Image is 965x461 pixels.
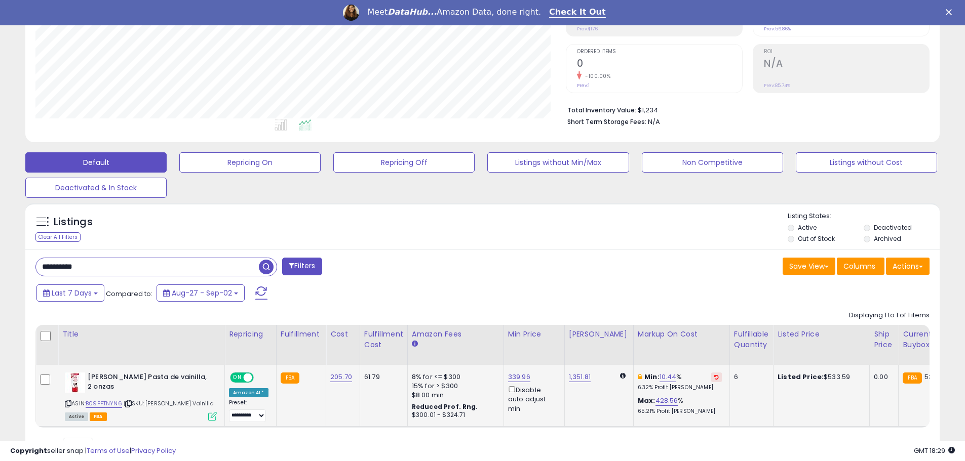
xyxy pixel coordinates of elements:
[567,103,922,115] li: $1,234
[849,311,930,320] div: Displaying 1 to 1 of 1 items
[798,234,835,243] label: Out of Stock
[644,372,660,382] b: Min:
[25,152,167,173] button: Default
[330,329,356,340] div: Cost
[642,152,783,173] button: Non Competitive
[764,49,929,55] span: ROI
[569,329,629,340] div: [PERSON_NAME]
[229,388,268,397] div: Amazon AI *
[10,446,47,455] strong: Copyright
[343,5,359,21] img: Profile image for Georgie
[412,402,478,411] b: Reduced Prof. Rng.
[508,372,530,382] a: 339.96
[86,399,122,408] a: B09PFTNYN6
[633,325,729,365] th: The percentage added to the cost of goods (COGS) that forms the calculator for Min & Max prices.
[412,372,496,382] div: 8% for <= $300
[90,412,107,421] span: FBA
[660,372,677,382] a: 10.44
[655,396,678,406] a: 428.56
[577,49,742,55] span: Ordered Items
[65,412,88,421] span: All listings currently available for purchase on Amazon
[364,329,403,350] div: Fulfillment Cost
[35,232,81,242] div: Clear All Filters
[508,329,560,340] div: Min Price
[577,58,742,71] h2: 0
[54,215,93,229] h5: Listings
[778,372,824,382] b: Listed Price:
[65,372,217,420] div: ASIN:
[924,372,947,382] span: 533.59
[412,340,418,349] small: Amazon Fees.
[330,372,352,382] a: 205.70
[764,58,929,71] h2: N/A
[638,396,655,405] b: Max:
[131,446,176,455] a: Privacy Policy
[62,329,220,340] div: Title
[364,372,400,382] div: 61.79
[783,258,835,275] button: Save View
[567,106,636,114] b: Total Inventory Value:
[172,288,232,298] span: Aug-27 - Sep-02
[567,117,646,126] b: Short Term Storage Fees:
[914,446,955,455] span: 2025-09-10 18:29 GMT
[582,72,610,80] small: -100.00%
[874,372,891,382] div: 0.00
[638,372,722,391] div: %
[281,372,299,384] small: FBA
[798,223,817,232] label: Active
[36,284,104,302] button: Last 7 Days
[903,372,921,384] small: FBA
[874,234,901,243] label: Archived
[638,408,722,415] p: 65.21% Profit [PERSON_NAME]
[577,82,590,89] small: Prev: 1
[65,372,85,393] img: 41DKZc-bG0L._SL40_.jpg
[124,399,214,407] span: | SKU: [PERSON_NAME] Vainilla
[886,258,930,275] button: Actions
[25,178,167,198] button: Deactivated & In Stock
[412,391,496,400] div: $8.00 min
[412,329,499,340] div: Amazon Fees
[508,384,557,413] div: Disable auto adjust min
[874,223,912,232] label: Deactivated
[788,212,940,221] p: Listing States:
[569,372,591,382] a: 1,351.81
[412,411,496,420] div: $300.01 - $324.71
[106,289,152,299] span: Compared to:
[87,446,130,455] a: Terms of Use
[10,446,176,456] div: seller snap | |
[577,26,598,32] small: Prev: $176
[229,329,272,340] div: Repricing
[179,152,321,173] button: Repricing On
[764,82,790,89] small: Prev: 85.74%
[549,7,606,18] a: Check It Out
[52,288,92,298] span: Last 7 Days
[412,382,496,391] div: 15% for > $300
[648,117,660,127] span: N/A
[333,152,475,173] button: Repricing Off
[231,373,244,382] span: ON
[946,9,956,15] div: Close
[388,7,437,17] i: DataHub...
[252,373,268,382] span: OFF
[229,399,268,422] div: Preset:
[88,372,211,394] b: [PERSON_NAME] Pasta de vainilla, 2 onzas
[157,284,245,302] button: Aug-27 - Sep-02
[367,7,541,17] div: Meet Amazon Data, done right.
[778,329,865,340] div: Listed Price
[874,329,894,350] div: Ship Price
[796,152,937,173] button: Listings without Cost
[734,372,765,382] div: 6
[487,152,629,173] button: Listings without Min/Max
[282,258,322,275] button: Filters
[764,26,791,32] small: Prev: 56.86%
[843,261,875,271] span: Columns
[778,372,862,382] div: $533.59
[638,396,722,415] div: %
[281,329,322,340] div: Fulfillment
[903,329,955,350] div: Current Buybox Price
[638,384,722,391] p: 6.32% Profit [PERSON_NAME]
[837,258,884,275] button: Columns
[638,329,725,340] div: Markup on Cost
[734,329,769,350] div: Fulfillable Quantity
